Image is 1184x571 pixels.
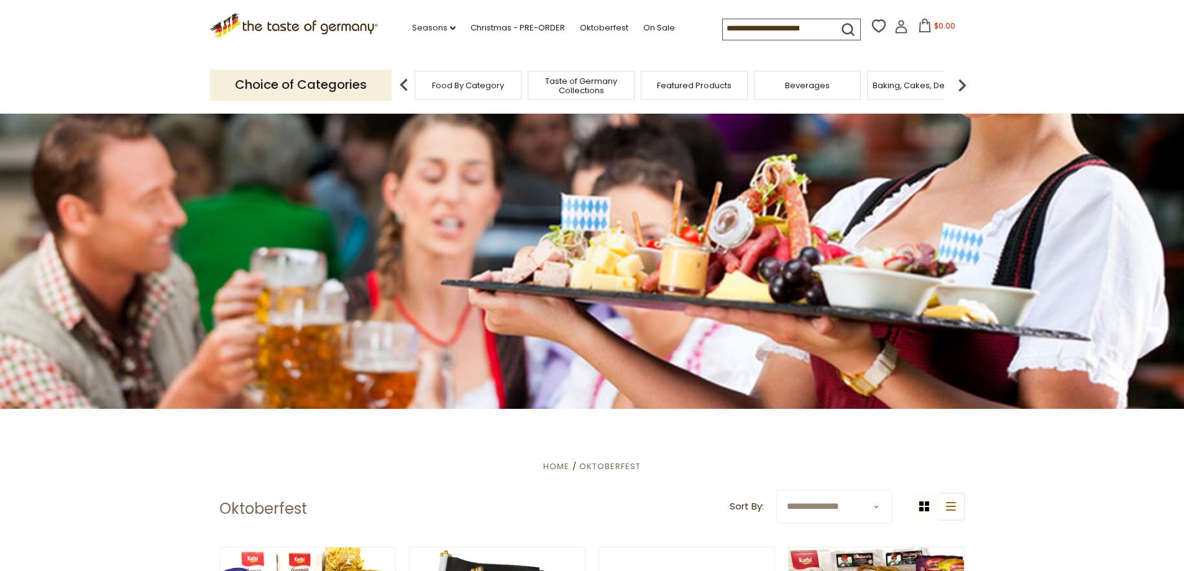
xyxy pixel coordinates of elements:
img: next arrow [950,73,975,98]
a: Home [543,460,569,472]
img: previous arrow [392,73,416,98]
button: $0.00 [911,19,963,37]
span: $0.00 [934,21,955,31]
a: Food By Category [432,81,504,90]
a: Christmas - PRE-ORDER [470,21,565,35]
a: On Sale [643,21,675,35]
a: Oktoberfest [579,460,641,472]
a: Seasons [412,21,456,35]
a: Featured Products [657,81,732,90]
h1: Oktoberfest [219,500,307,518]
a: Taste of Germany Collections [531,76,631,95]
a: Beverages [785,81,830,90]
a: Baking, Cakes, Desserts [873,81,969,90]
p: Choice of Categories [210,70,392,100]
a: Oktoberfest [580,21,628,35]
label: Sort By: [730,499,764,514]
